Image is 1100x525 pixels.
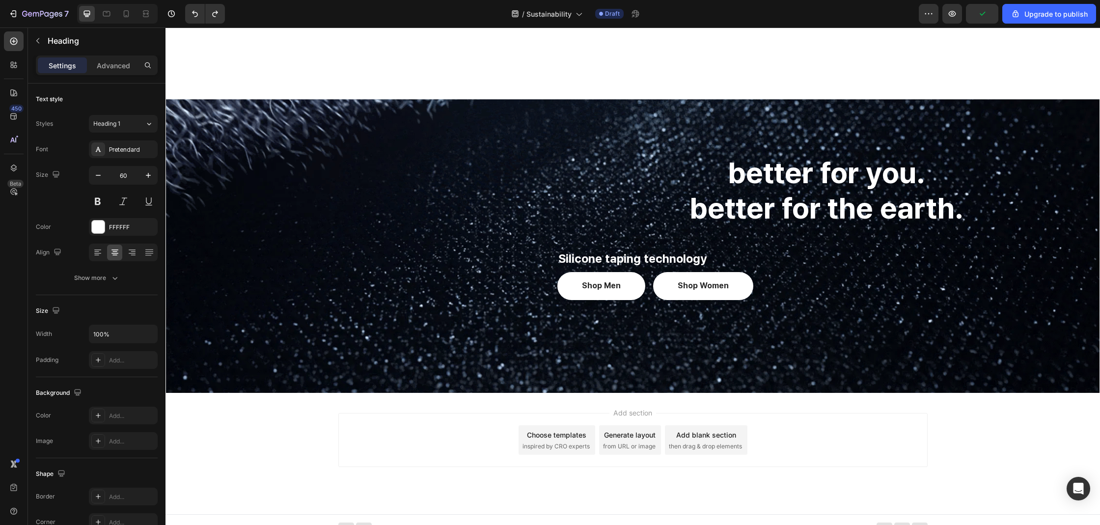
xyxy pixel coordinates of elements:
[361,402,421,413] div: Choose templates
[511,402,571,413] div: Add blank section
[97,60,130,71] p: Advanced
[392,245,480,273] button: <p>Shop men</p>
[36,468,67,481] div: Shape
[438,414,490,423] span: from URL or image
[109,437,155,446] div: Add...
[392,127,930,199] h2: better for you. better for the earth.
[526,9,572,19] span: Sustainability
[36,246,63,259] div: Align
[1002,4,1096,24] button: Upgrade to publish
[439,402,490,413] div: Generate layout
[36,492,55,501] div: Border
[36,95,63,104] div: Text style
[89,115,158,133] button: Heading 1
[36,222,51,231] div: Color
[64,8,69,20] p: 7
[36,168,62,182] div: Size
[36,145,48,154] div: Font
[36,330,52,338] div: Width
[185,4,225,24] div: Undo/Redo
[503,414,577,423] span: then drag & drop elements
[4,4,73,24] button: 7
[512,253,563,264] p: Shop women
[416,253,455,264] p: Shop men
[1067,477,1090,500] div: Open Intercom Messenger
[9,105,24,112] div: 450
[109,412,155,420] div: Add...
[488,245,588,273] button: <p>Shop women</p>
[36,437,53,445] div: Image
[444,380,491,390] span: Add section
[109,493,155,501] div: Add...
[36,304,62,318] div: Size
[165,28,1100,525] iframe: Design area
[49,60,76,71] p: Settings
[36,411,51,420] div: Color
[36,269,158,287] button: Show more
[48,35,154,47] p: Heading
[522,9,524,19] span: /
[7,180,24,188] div: Beta
[109,356,155,365] div: Add...
[109,145,155,154] div: Pretendard
[36,356,58,364] div: Padding
[36,387,83,400] div: Background
[36,119,53,128] div: Styles
[1011,9,1088,19] div: Upgrade to publish
[109,223,155,232] div: FFFFFF
[357,414,424,423] span: inspired by CRO experts
[93,119,120,128] span: Heading 1
[605,9,620,18] span: Draft
[393,223,929,239] p: Silicone taping technology
[74,273,120,283] div: Show more
[89,325,157,343] input: Auto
